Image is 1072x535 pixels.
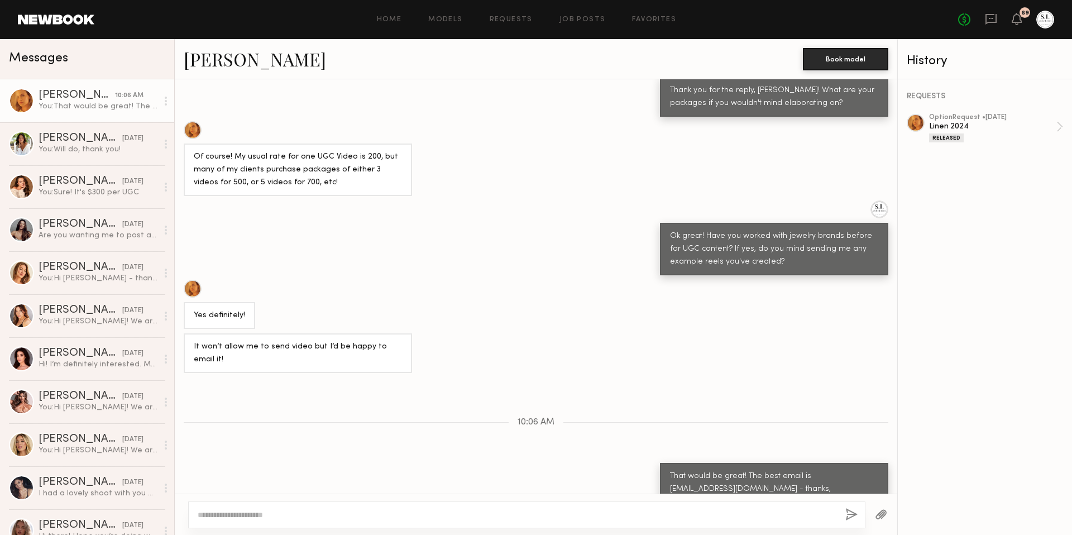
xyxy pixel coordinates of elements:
div: [PERSON_NAME] [39,477,122,488]
span: 10:06 AM [518,418,554,427]
div: [DATE] [122,434,143,445]
a: [PERSON_NAME] [184,47,326,71]
div: [DATE] [122,176,143,187]
div: [DATE] [122,520,143,531]
div: You: Hi [PERSON_NAME] - thanks so much! We have a budget to work within, but thank you for the qu... [39,273,157,284]
div: [PERSON_NAME] [39,219,122,230]
div: You: Will do, thank you! [39,144,157,155]
div: [DATE] [122,348,143,359]
div: Released [929,133,964,142]
div: That would be great! The best email is [EMAIL_ADDRESS][DOMAIN_NAME] - thanks, [PERSON_NAME]! [670,470,878,509]
div: [DATE] [122,133,143,144]
div: [PERSON_NAME] [39,305,122,316]
div: You: Hi [PERSON_NAME]! We are a fashion jewelry brand based out of [GEOGRAPHIC_DATA][US_STATE], l... [39,445,157,456]
div: Yes definitely! [194,309,245,322]
div: Ok great! Have you worked with jewelry brands before for UGC content? If yes, do you mind sending... [670,230,878,269]
div: [PERSON_NAME] [39,90,115,101]
div: Thank you for the reply, [PERSON_NAME]! What are your packages if you wouldn't mind elaborating on? [670,84,878,110]
div: 69 [1021,10,1029,16]
div: REQUESTS [907,93,1063,101]
div: Are you wanting me to post as well? [39,230,157,241]
div: [PERSON_NAME] [39,434,122,445]
div: [DATE] [122,391,143,402]
a: Job Posts [559,16,606,23]
div: [PERSON_NAME] [39,133,122,144]
a: Favorites [632,16,676,23]
div: option Request • [DATE] [929,114,1056,121]
div: [DATE] [122,477,143,488]
a: optionRequest •[DATE]Linen 2024Released [929,114,1063,142]
a: Requests [490,16,533,23]
div: [PERSON_NAME] [39,176,122,187]
div: You: Hi [PERSON_NAME]! We are a fashion jewelry brand based out of [GEOGRAPHIC_DATA][US_STATE], l... [39,316,157,327]
div: Linen 2024 [929,121,1056,132]
div: It won’t allow me to send video but I’d be happy to email it! [194,341,402,366]
div: [DATE] [122,305,143,316]
div: You: Hi [PERSON_NAME]! We are a fashion jewelry brand based out of [GEOGRAPHIC_DATA][US_STATE], l... [39,402,157,413]
div: [PERSON_NAME] [39,262,122,273]
div: [PERSON_NAME] [39,348,122,359]
button: Book model [803,48,888,70]
div: [PERSON_NAME] [39,520,122,531]
div: You: Sure! It's $300 per UGC [39,187,157,198]
div: History [907,55,1063,68]
div: 10:06 AM [115,90,143,101]
div: Hi! I’m definitely interested. My rate for a UGC video is typically $250-400. If you require post... [39,359,157,370]
a: Home [377,16,402,23]
a: Book model [803,54,888,63]
a: Models [428,16,462,23]
div: Of course! My usual rate for one UGC Video is 200, but many of my clients purchase packages of ei... [194,151,402,189]
div: [PERSON_NAME] [39,391,122,402]
div: You: That would be great! The best email is [EMAIL_ADDRESS][DOMAIN_NAME] - thanks, [PERSON_NAME]! [39,101,157,112]
div: [DATE] [122,262,143,273]
div: I had a lovely shoot with you guys! Thank you!! [39,488,157,499]
div: [DATE] [122,219,143,230]
span: Messages [9,52,68,65]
